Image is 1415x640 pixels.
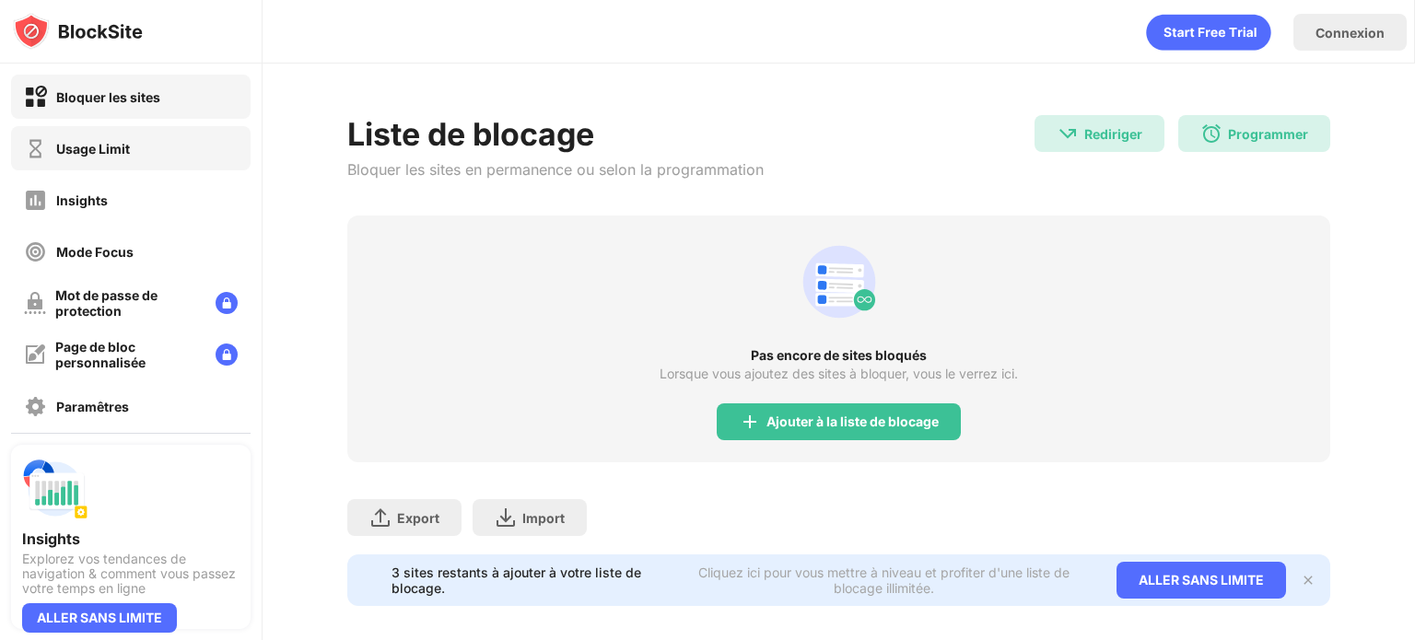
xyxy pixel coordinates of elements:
img: time-usage-off.svg [24,137,47,160]
div: ALLER SANS LIMITE [1117,562,1286,599]
img: focus-off.svg [24,240,47,263]
div: Bloquer les sites en permanence ou selon la programmation [347,160,764,179]
div: Pas encore de sites bloqués [347,348,1330,363]
div: animation [1146,14,1271,51]
div: animation [795,238,883,326]
div: Paramêtres [56,399,129,414]
img: lock-menu.svg [216,292,238,314]
img: x-button.svg [1301,573,1316,588]
div: Mode Focus [56,244,134,260]
img: password-protection-off.svg [24,292,46,314]
div: Explorez vos tendances de navigation & comment vous passez votre temps en ligne [22,552,240,596]
img: lock-menu.svg [216,343,238,366]
div: Cliquez ici pour vous mettre à niveau et profiter d'une liste de blocage illimitée. [674,564,1094,596]
div: Export [397,510,439,526]
div: Liste de blocage [347,115,764,153]
img: customize-block-page-off.svg [24,343,46,366]
div: Insights [22,529,240,548]
img: insights-off.svg [24,189,47,212]
img: block-on.svg [24,86,47,109]
img: settings-off.svg [24,395,47,418]
div: ALLER SANS LIMITE [22,603,177,633]
div: Page de bloc personnalisée [55,339,201,370]
img: push-insights.svg [22,456,88,522]
div: Ajouter à la liste de blocage [766,414,939,429]
div: Bloquer les sites [56,89,160,105]
div: Mot de passe de protection [55,287,201,319]
div: Usage Limit [56,141,130,157]
div: 3 sites restants à ajouter à votre liste de blocage. [392,564,662,596]
div: Import [522,510,565,526]
div: Connexion [1316,25,1385,41]
div: Rediriger [1084,126,1142,142]
div: Programmer [1228,126,1308,142]
div: Lorsque vous ajoutez des sites à bloquer, vous le verrez ici. [660,367,1018,381]
img: logo-blocksite.svg [13,13,143,50]
div: Insights [56,192,108,208]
